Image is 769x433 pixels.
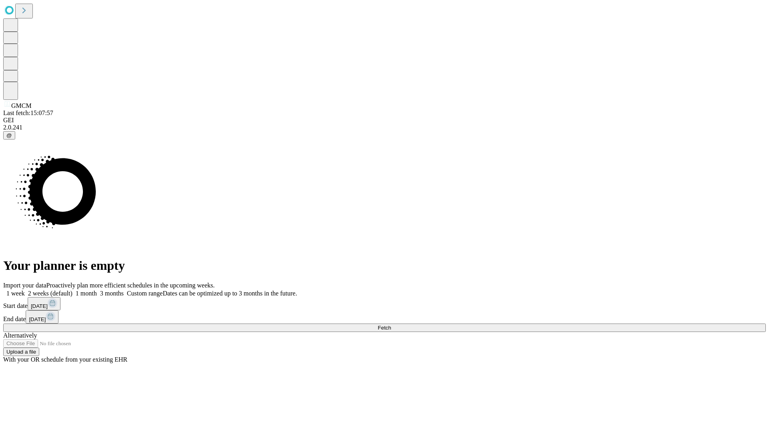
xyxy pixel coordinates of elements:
[3,258,766,273] h1: Your planner is empty
[3,131,15,140] button: @
[6,290,25,297] span: 1 week
[3,124,766,131] div: 2.0.241
[3,348,39,356] button: Upload a file
[163,290,297,297] span: Dates can be optimized up to 3 months in the future.
[46,282,215,289] span: Proactively plan more efficient schedules in the upcoming weeks.
[11,102,32,109] span: GMCM
[3,282,46,289] span: Import your data
[26,310,58,324] button: [DATE]
[29,316,46,322] span: [DATE]
[3,310,766,324] div: End date
[127,290,163,297] span: Custom range
[28,297,60,310] button: [DATE]
[3,297,766,310] div: Start date
[3,324,766,332] button: Fetch
[3,356,127,363] span: With your OR schedule from your existing EHR
[3,117,766,124] div: GEI
[28,290,72,297] span: 2 weeks (default)
[76,290,97,297] span: 1 month
[3,109,53,116] span: Last fetch: 15:07:57
[378,325,391,331] span: Fetch
[100,290,124,297] span: 3 months
[3,332,37,339] span: Alternatively
[31,303,48,309] span: [DATE]
[6,132,12,138] span: @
